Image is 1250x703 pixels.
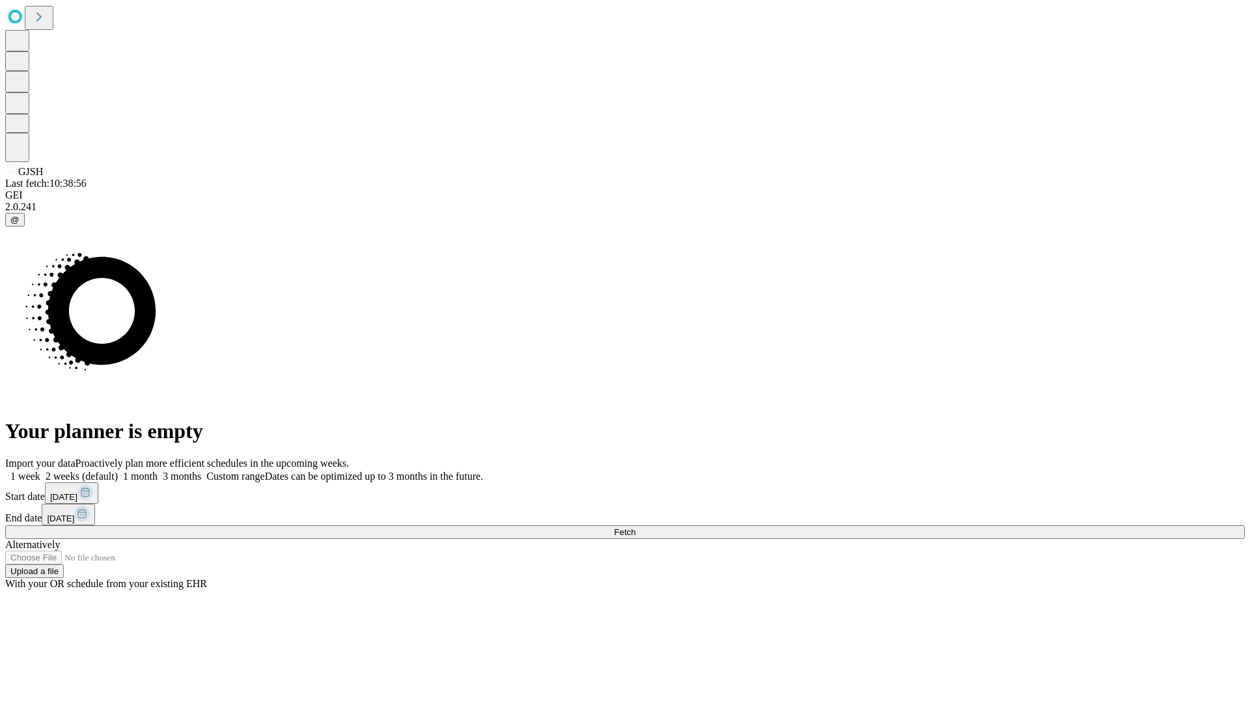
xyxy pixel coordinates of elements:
[45,482,98,504] button: [DATE]
[76,458,349,469] span: Proactively plan more efficient schedules in the upcoming weeks.
[5,201,1245,213] div: 2.0.241
[18,166,43,177] span: GJSH
[42,504,95,525] button: [DATE]
[123,471,158,482] span: 1 month
[5,419,1245,443] h1: Your planner is empty
[5,504,1245,525] div: End date
[47,514,74,523] span: [DATE]
[206,471,264,482] span: Custom range
[5,564,64,578] button: Upload a file
[5,578,207,589] span: With your OR schedule from your existing EHR
[5,189,1245,201] div: GEI
[5,213,25,227] button: @
[5,458,76,469] span: Import your data
[163,471,201,482] span: 3 months
[46,471,118,482] span: 2 weeks (default)
[10,215,20,225] span: @
[50,492,77,502] span: [DATE]
[10,471,40,482] span: 1 week
[5,482,1245,504] div: Start date
[265,471,483,482] span: Dates can be optimized up to 3 months in the future.
[5,525,1245,539] button: Fetch
[5,539,60,550] span: Alternatively
[5,178,87,189] span: Last fetch: 10:38:56
[614,527,635,537] span: Fetch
